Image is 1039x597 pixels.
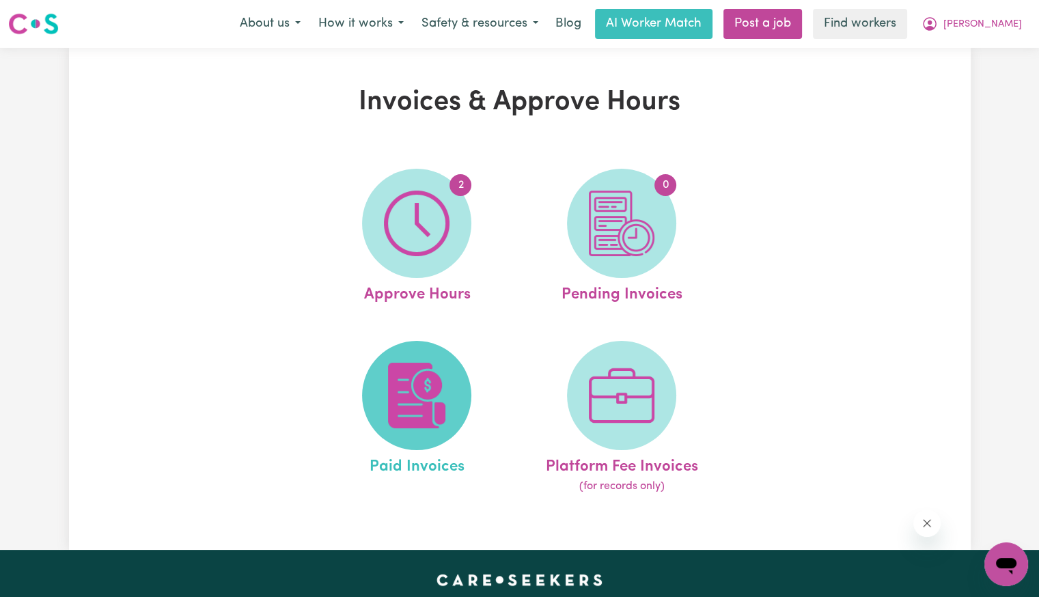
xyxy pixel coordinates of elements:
[579,478,665,495] span: (for records only)
[547,9,590,39] a: Blog
[318,169,515,307] a: Approve Hours
[943,17,1022,32] span: [PERSON_NAME]
[318,341,515,495] a: Paid Invoices
[562,278,682,307] span: Pending Invoices
[370,450,465,479] span: Paid Invoices
[723,9,802,39] a: Post a job
[227,86,812,119] h1: Invoices & Approve Hours
[913,510,941,537] iframe: Close message
[984,542,1028,586] iframe: Button to launch messaging window
[309,10,413,38] button: How it works
[8,10,83,20] span: Need any help?
[595,9,712,39] a: AI Worker Match
[523,169,720,307] a: Pending Invoices
[654,174,676,196] span: 0
[231,10,309,38] button: About us
[813,9,907,39] a: Find workers
[546,450,698,479] span: Platform Fee Invoices
[363,278,470,307] span: Approve Hours
[437,574,602,585] a: Careseekers home page
[523,341,720,495] a: Platform Fee Invoices(for records only)
[913,10,1031,38] button: My Account
[449,174,471,196] span: 2
[8,8,59,40] a: Careseekers logo
[413,10,547,38] button: Safety & resources
[8,12,59,36] img: Careseekers logo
